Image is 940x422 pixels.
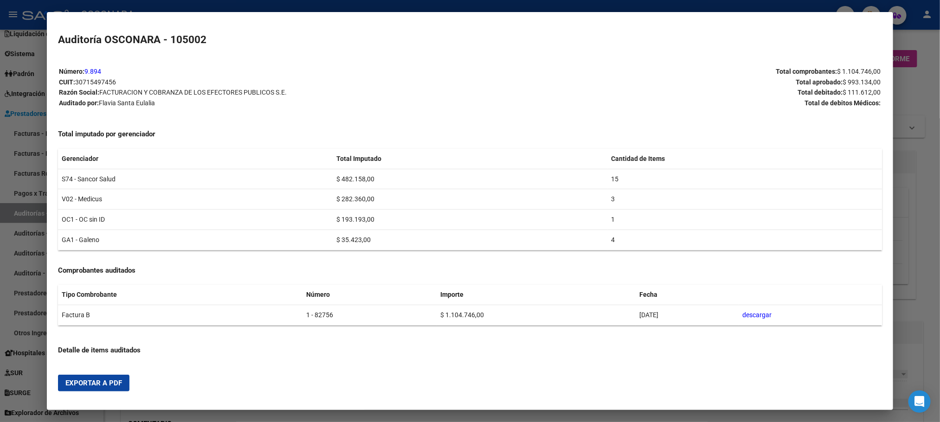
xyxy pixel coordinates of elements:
span: $ 993.134,00 [843,78,881,86]
a: 9.894 [84,68,101,75]
a: descargar [742,311,772,319]
p: Número: [59,66,470,77]
p: Total debitado: [470,87,881,98]
td: $ 35.423,00 [333,230,607,250]
h4: Detalle de items auditados [58,345,882,356]
h2: Auditoría OSCONARA - 105002 [58,32,882,48]
p: Total comprobantes: [470,66,881,77]
button: Exportar a PDF [58,375,129,391]
td: GA1 - Galeno [58,230,333,250]
th: Cantidad de Items [607,149,882,169]
h4: Total imputado por gerenciador [58,129,882,140]
th: Tipo Combrobante [58,285,303,305]
td: $ 482.158,00 [333,169,607,189]
p: CUIT: [59,77,470,88]
td: 15 [607,169,882,189]
p: Total aprobado: [470,77,881,88]
span: FACTURACION Y COBRANZA DE LOS EFECTORES PUBLICOS S.E. [99,89,287,96]
h4: Comprobantes auditados [58,265,882,276]
td: Factura B [58,305,303,325]
td: 3 [607,189,882,210]
span: Flavia Santa Eulalia [99,99,155,107]
span: $ 1.104.746,00 [837,68,881,75]
span: Exportar a PDF [65,379,122,387]
p: Total de debitos Médicos: [470,98,881,109]
td: $ 1.104.746,00 [437,305,636,325]
span: $ 111.612,00 [843,89,881,96]
span: 30715497456 [75,78,116,86]
td: 1 - 82756 [303,305,437,325]
td: 4 [607,230,882,250]
th: Gerenciador [58,149,333,169]
th: Total Imputado [333,149,607,169]
td: OC1 - OC sin ID [58,210,333,230]
td: $ 193.193,00 [333,210,607,230]
div: Open Intercom Messenger [908,390,931,413]
th: Fecha [636,285,739,305]
th: Importe [437,285,636,305]
td: [DATE] [636,305,739,325]
td: $ 282.360,00 [333,189,607,210]
p: Auditado por: [59,98,470,109]
p: Razón Social: [59,87,470,98]
td: V02 - Medicus [58,189,333,210]
td: S74 - Sancor Salud [58,169,333,189]
td: 1 [607,210,882,230]
th: Número [303,285,437,305]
